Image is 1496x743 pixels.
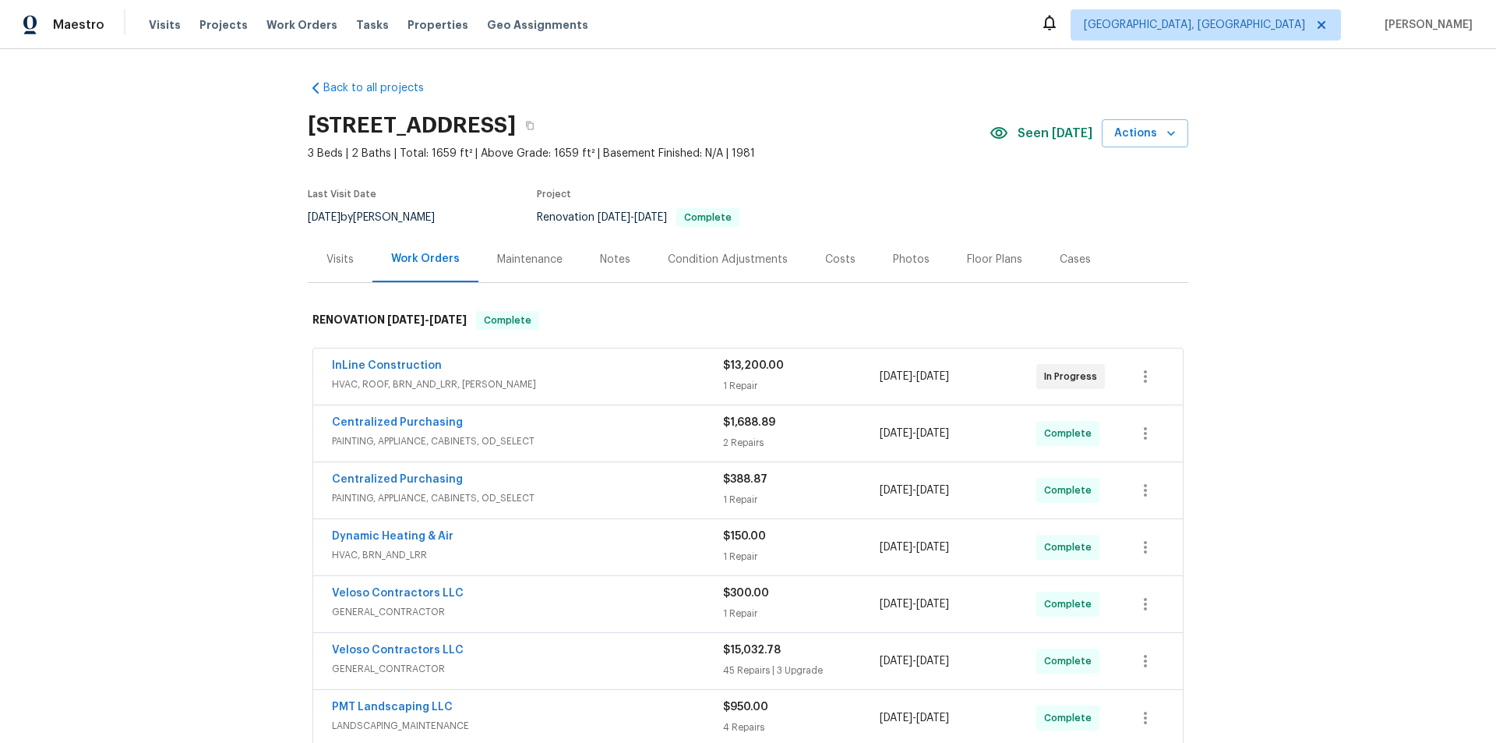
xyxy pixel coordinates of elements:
span: Project [537,189,571,199]
div: 1 Repair [723,606,880,621]
span: Complete [678,213,738,222]
span: - [880,540,949,555]
span: [DATE] [916,713,949,724]
span: HVAC, BRN_AND_LRR [332,547,723,563]
span: $150.00 [723,531,766,542]
span: Complete [1044,710,1098,726]
a: Centralized Purchasing [332,417,463,428]
span: [DATE] [880,599,912,610]
span: Complete [1044,483,1098,498]
div: Maintenance [497,252,563,267]
span: Complete [1044,653,1098,669]
span: PAINTING, APPLIANCE, CABINETS, OD_SELECT [332,433,723,449]
span: Tasks [356,19,389,30]
span: Last Visit Date [308,189,376,199]
div: Condition Adjustments [668,252,788,267]
span: [DATE] [880,428,912,439]
span: [DATE] [308,212,340,223]
a: Back to all projects [308,80,457,96]
a: Dynamic Heating & Air [332,531,453,542]
span: Renovation [537,212,739,223]
span: GENERAL_CONTRACTOR [332,661,723,677]
span: [DATE] [916,599,949,610]
span: Complete [1044,596,1098,612]
div: 45 Repairs | 3 Upgrade [723,663,880,678]
span: $1,688.89 [723,417,775,428]
span: [DATE] [916,485,949,496]
div: 2 Repairs [723,435,880,451]
span: $300.00 [723,588,769,599]
span: [DATE] [429,314,467,325]
span: [GEOGRAPHIC_DATA], [GEOGRAPHIC_DATA] [1084,17,1305,33]
span: Visits [149,17,181,33]
h6: RENOVATION [312,311,467,330]
span: [DATE] [634,212,667,223]
span: - [387,314,467,325]
span: Seen [DATE] [1018,126,1092,141]
span: [DATE] [916,656,949,667]
span: - [880,596,949,612]
span: - [880,653,949,669]
a: PMT Landscaping LLC [332,702,453,713]
div: 1 Repair [723,492,880,508]
a: Veloso Contractors LLC [332,645,464,656]
span: [DATE] [880,371,912,382]
div: Visits [326,252,354,267]
span: [DATE] [916,542,949,553]
span: [PERSON_NAME] [1378,17,1473,33]
span: Geo Assignments [487,17,588,33]
div: RENOVATION [DATE]-[DATE]Complete [308,295,1188,345]
button: Actions [1102,119,1188,148]
span: - [880,710,949,726]
div: 1 Repair [723,378,880,394]
span: [DATE] [880,542,912,553]
span: Properties [408,17,468,33]
div: Floor Plans [967,252,1022,267]
span: Work Orders [266,17,337,33]
a: InLine Construction [332,360,442,371]
span: [DATE] [387,314,425,325]
span: [DATE] [916,371,949,382]
span: GENERAL_CONTRACTOR [332,604,723,620]
a: Veloso Contractors LLC [332,588,464,599]
span: HVAC, ROOF, BRN_AND_LRR, [PERSON_NAME] [332,377,723,392]
span: $388.87 [723,474,767,485]
div: Photos [893,252,930,267]
span: LANDSCAPING_MAINTENANCE [332,718,723,734]
div: 1 Repair [723,549,880,564]
span: - [880,483,949,498]
span: Complete [478,313,538,328]
a: Centralized Purchasing [332,474,463,485]
span: Complete [1044,540,1098,555]
span: Projects [199,17,248,33]
span: [DATE] [916,428,949,439]
div: Work Orders [391,251,460,267]
div: Notes [600,252,630,267]
span: Maestro [53,17,104,33]
span: $15,032.78 [723,645,781,656]
span: $13,200.00 [723,360,784,371]
div: by [PERSON_NAME] [308,208,453,227]
span: Actions [1114,124,1176,143]
span: 3 Beds | 2 Baths | Total: 1659 ft² | Above Grade: 1659 ft² | Basement Finished: N/A | 1981 [308,146,990,161]
span: Complete [1044,426,1098,441]
span: [DATE] [880,713,912,724]
div: 4 Repairs [723,720,880,735]
span: $950.00 [723,702,768,713]
span: - [880,369,949,384]
button: Copy Address [516,111,544,140]
span: [DATE] [880,485,912,496]
span: [DATE] [880,656,912,667]
span: In Progress [1044,369,1103,384]
span: - [598,212,667,223]
span: [DATE] [598,212,630,223]
h2: [STREET_ADDRESS] [308,118,516,133]
span: PAINTING, APPLIANCE, CABINETS, OD_SELECT [332,490,723,506]
span: - [880,426,949,441]
div: Costs [825,252,856,267]
div: Cases [1060,252,1091,267]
